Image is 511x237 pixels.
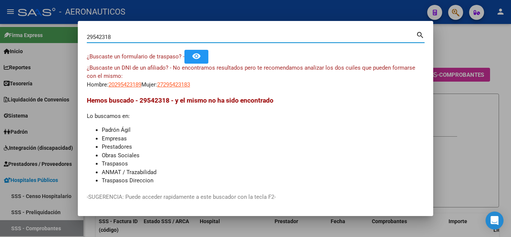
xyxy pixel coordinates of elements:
[157,81,190,88] span: 27295423183
[486,212,504,230] div: Open Intercom Messenger
[87,53,184,60] span: ¿Buscaste un formulario de traspaso? -
[87,64,424,89] div: Hombre: Mujer:
[102,126,424,134] li: Padrón Ágil
[87,64,415,80] span: ¿Buscaste un DNI de un afiliado? - No encontramos resultados pero te recomendamos analizar los do...
[102,134,424,143] li: Empresas
[102,176,424,185] li: Traspasos Direccion
[192,52,201,61] mat-icon: remove_red_eye
[87,193,424,201] p: -SUGERENCIA: Puede acceder rapidamente a este buscador con la tecla F2-
[102,151,424,160] li: Obras Sociales
[108,81,141,88] span: 20295423189
[102,168,424,177] li: ANMAT / Trazabilidad
[87,97,273,104] span: Hemos buscado - 29542318 - y el mismo no ha sido encontrado
[102,159,424,168] li: Traspasos
[416,30,425,39] mat-icon: search
[87,95,424,185] div: Lo buscamos en:
[102,143,424,151] li: Prestadores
